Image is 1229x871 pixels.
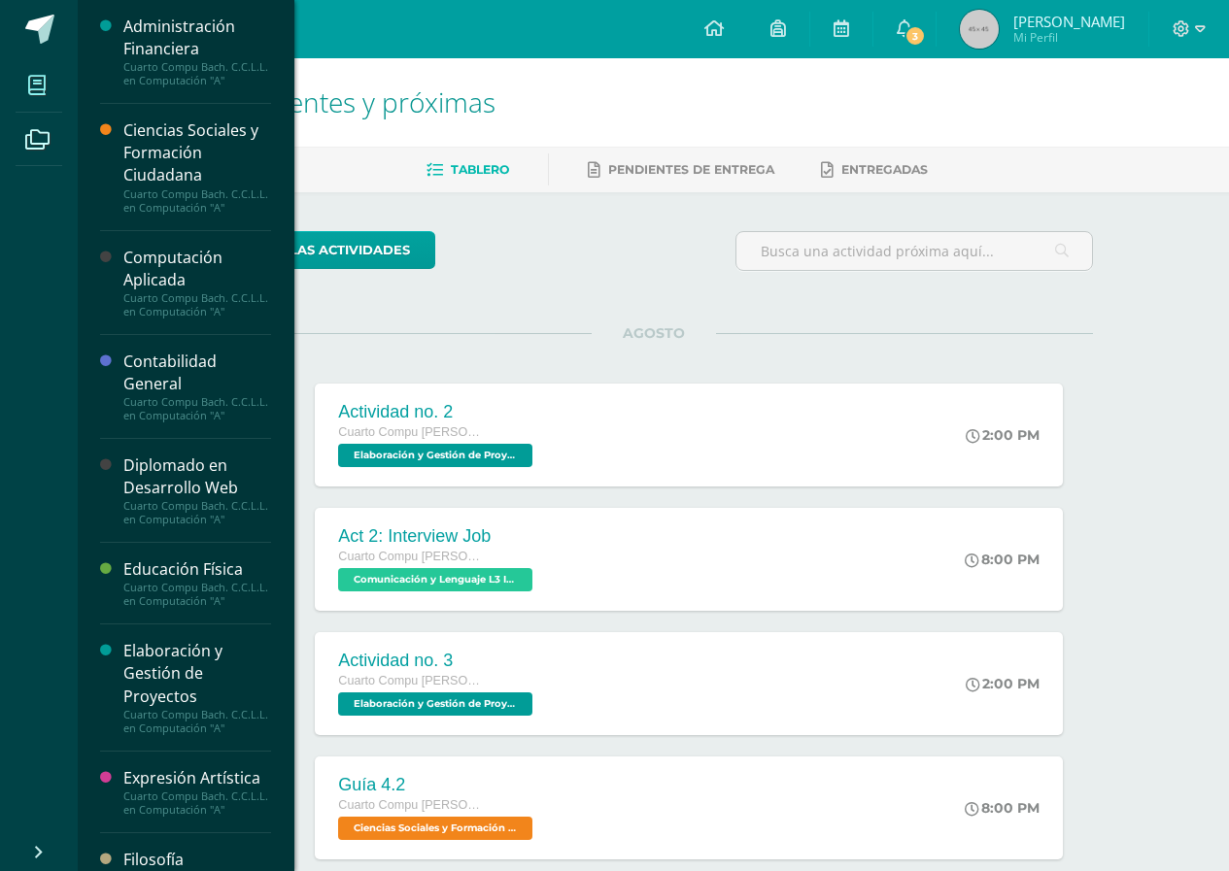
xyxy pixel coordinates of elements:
div: Diplomado en Desarrollo Web [123,454,271,499]
span: Mi Perfil [1013,29,1125,46]
div: Cuarto Compu Bach. C.C.L.L. en Computación "A" [123,291,271,318]
span: Tablero [451,162,509,177]
div: Ciencias Sociales y Formación Ciudadana [123,119,271,186]
div: Cuarto Compu Bach. C.C.L.L. en Computación "A" [123,581,271,608]
div: Actividad no. 2 [338,402,537,422]
div: Guía 4.2 [338,775,537,795]
span: Cuarto Compu [PERSON_NAME]. C.C.L.L. en Computación [338,674,484,687]
div: Computación Aplicada [123,247,271,291]
a: Entregadas [821,154,928,185]
a: Diplomado en Desarrollo WebCuarto Compu Bach. C.C.L.L. en Computación "A" [123,454,271,526]
div: Act 2: Interview Job [338,526,537,547]
div: Cuarto Compu Bach. C.C.L.L. en Computación "A" [123,60,271,87]
a: Elaboración y Gestión de ProyectosCuarto Compu Bach. C.C.L.L. en Computación "A" [123,640,271,734]
span: Elaboración y Gestión de Proyectos 'A' [338,444,532,467]
div: 8:00 PM [965,551,1040,568]
span: Actividades recientes y próximas [101,84,495,120]
div: Cuarto Compu Bach. C.C.L.L. en Computación "A" [123,187,271,215]
span: Pendientes de entrega [608,162,774,177]
div: 2:00 PM [966,675,1040,692]
a: Educación FísicaCuarto Compu Bach. C.C.L.L. en Computación "A" [123,558,271,608]
a: Administración FinancieraCuarto Compu Bach. C.C.L.L. en Computación "A" [123,16,271,87]
span: Entregadas [841,162,928,177]
a: Computación AplicadaCuarto Compu Bach. C.C.L.L. en Computación "A" [123,247,271,318]
a: Tablero [427,154,509,185]
div: 8:00 PM [965,799,1040,817]
a: todas las Actividades [214,231,435,269]
div: Administración Financiera [123,16,271,60]
span: Ciencias Sociales y Formación Ciudadana 'A' [338,817,532,840]
div: Cuarto Compu Bach. C.C.L.L. en Computación "A" [123,708,271,735]
div: Cuarto Compu Bach. C.C.L.L. en Computación "A" [123,499,271,526]
span: Cuarto Compu [PERSON_NAME]. C.C.L.L. en Computación [338,798,484,812]
span: Comunicación y Lenguaje L3 Inglés 'LEVEL 2 B' [338,568,532,591]
span: 3 [905,25,926,47]
div: 2:00 PM [966,426,1040,444]
div: Educación Física [123,558,271,581]
div: Cuarto Compu Bach. C.C.L.L. en Computación "A" [123,395,271,422]
a: Expresión ArtísticaCuarto Compu Bach. C.C.L.L. en Computación "A" [123,767,271,817]
img: 45x45 [960,10,999,49]
span: [PERSON_NAME] [1013,12,1125,31]
a: Pendientes de entrega [588,154,774,185]
div: Contabilidad General [123,351,271,395]
div: Expresión Artística [123,767,271,789]
span: AGOSTO [592,324,716,342]
div: Actividad no. 3 [338,651,537,671]
span: Cuarto Compu [PERSON_NAME]. C.C.L.L. en Computación [338,425,484,439]
a: Contabilidad GeneralCuarto Compu Bach. C.C.L.L. en Computación "A" [123,351,271,422]
div: Filosofía [123,849,271,871]
span: Cuarto Compu [PERSON_NAME]. C.C.L.L. en Computación [338,550,484,563]
input: Busca una actividad próxima aquí... [736,232,1092,270]
div: Elaboración y Gestión de Proyectos [123,640,271,707]
a: Ciencias Sociales y Formación CiudadanaCuarto Compu Bach. C.C.L.L. en Computación "A" [123,119,271,214]
div: Cuarto Compu Bach. C.C.L.L. en Computación "A" [123,789,271,817]
span: Elaboración y Gestión de Proyectos 'A' [338,692,532,716]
